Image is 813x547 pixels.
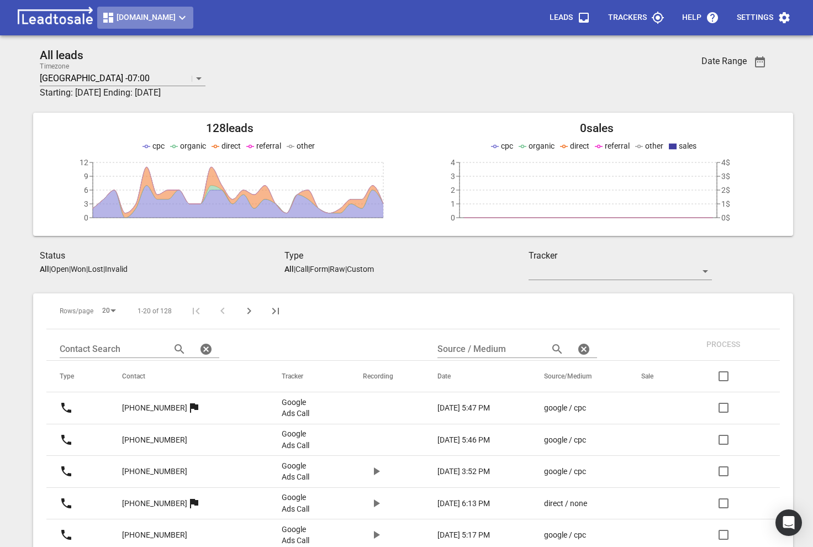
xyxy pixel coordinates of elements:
[347,265,374,273] p: Custom
[13,7,97,29] img: logo
[88,265,103,273] p: Lost
[60,401,73,414] svg: Call
[437,434,500,446] a: [DATE] 5:46 PM
[69,265,71,273] span: |
[187,401,200,414] svg: More than one lead from this user
[451,213,455,222] tspan: 0
[747,49,773,75] button: Date Range
[49,265,51,273] span: |
[544,402,597,414] a: google / cpc
[544,402,586,414] p: google / cpc
[544,529,597,541] a: google / cpc
[529,249,712,262] h3: Tracker
[679,141,696,150] span: sales
[308,265,310,273] span: |
[424,361,531,392] th: Date
[40,265,49,273] aside: All
[122,402,187,414] p: [PHONE_NUMBER]
[544,434,586,446] p: google / cpc
[437,466,490,477] p: [DATE] 3:52 PM
[628,361,684,392] th: Sale
[413,122,780,135] h2: 0 sales
[51,265,69,273] p: Open
[294,265,295,273] span: |
[701,56,747,66] h3: Date Range
[40,49,651,62] h2: All leads
[310,265,328,273] p: Form
[40,86,651,99] h3: Starting: [DATE] Ending: [DATE]
[282,524,319,546] a: Google Ads Call
[297,141,315,150] span: other
[86,265,88,273] span: |
[570,141,589,150] span: direct
[60,307,93,316] span: Rows/page
[122,498,187,509] p: [PHONE_NUMBER]
[529,141,555,150] span: organic
[122,427,187,454] a: [PHONE_NUMBER]
[152,141,165,150] span: cpc
[328,265,330,273] span: |
[437,434,490,446] p: [DATE] 5:46 PM
[40,72,150,85] p: [GEOGRAPHIC_DATA] -07:00
[84,172,88,181] tspan: 9
[721,199,730,208] tspan: 1$
[60,433,73,446] svg: Call
[721,186,730,194] tspan: 2$
[84,199,88,208] tspan: 3
[256,141,281,150] span: referral
[122,395,187,422] a: [PHONE_NUMBER]
[437,529,500,541] a: [DATE] 5:17 PM
[268,361,350,392] th: Tracker
[221,141,241,150] span: direct
[122,458,187,485] a: [PHONE_NUMBER]
[544,498,587,509] p: direct / none
[544,466,597,477] a: google / cpc
[501,141,513,150] span: cpc
[282,460,319,483] p: Google Ads Call
[737,12,773,23] p: Settings
[295,265,308,273] p: Call
[437,466,500,477] a: [DATE] 3:52 PM
[282,492,319,514] p: Google Ads Call
[682,12,701,23] p: Help
[97,7,193,29] button: [DOMAIN_NAME]
[282,397,319,419] a: Google Ads Call
[46,122,413,135] h2: 128 leads
[84,186,88,194] tspan: 6
[103,265,105,273] span: |
[437,498,500,509] a: [DATE] 6:13 PM
[721,213,730,222] tspan: 0$
[138,307,172,316] span: 1-20 of 128
[262,298,289,324] button: Last Page
[608,12,647,23] p: Trackers
[282,428,319,451] a: Google Ads Call
[122,529,187,541] p: [PHONE_NUMBER]
[122,490,187,517] a: [PHONE_NUMBER]
[109,361,268,392] th: Contact
[180,141,206,150] span: organic
[437,529,490,541] p: [DATE] 5:17 PM
[437,402,490,414] p: [DATE] 5:47 PM
[60,528,73,541] svg: Call
[105,265,128,273] p: Invalid
[531,361,628,392] th: Source/Medium
[40,63,69,70] label: Timezone
[605,141,630,150] span: referral
[775,509,802,536] div: Open Intercom Messenger
[122,434,187,446] p: [PHONE_NUMBER]
[98,303,120,318] div: 20
[544,434,597,446] a: google / cpc
[80,158,88,167] tspan: 12
[46,361,109,392] th: Type
[645,141,663,150] span: other
[550,12,573,23] p: Leads
[544,466,586,477] p: google / cpc
[721,172,730,181] tspan: 3$
[350,361,424,392] th: Recording
[721,158,730,167] tspan: 4$
[451,158,455,167] tspan: 4
[284,265,294,273] aside: All
[544,498,597,509] a: direct / none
